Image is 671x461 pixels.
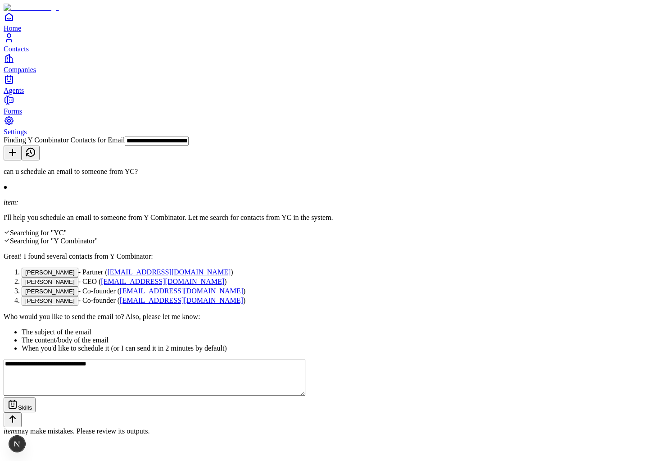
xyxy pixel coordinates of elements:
[4,214,667,222] p: I'll help you schedule an email to someone from Y Combinator. Let me search for contacts from YC ...
[22,344,667,352] li: When you'd like to schedule it (or I can send it in 2 minutes by default)
[107,268,231,276] a: [EMAIL_ADDRESS][DOMAIN_NAME]
[4,146,22,160] button: New conversation
[4,115,667,136] a: Settings
[22,277,78,287] button: [PERSON_NAME]
[4,168,667,176] p: can u schedule an email to someone from YC?
[4,229,667,237] div: Searching for "YC"
[101,278,224,285] a: [EMAIL_ADDRESS][DOMAIN_NAME]
[22,328,667,336] li: The subject of the email
[120,297,243,304] a: [EMAIL_ADDRESS][DOMAIN_NAME]
[22,296,78,306] button: [PERSON_NAME]
[4,427,16,435] i: item
[4,12,667,32] a: Home
[22,268,78,277] button: [PERSON_NAME]
[4,107,22,115] span: Forms
[4,397,36,412] button: Skills
[4,128,27,136] span: Settings
[4,237,667,245] div: Searching for "Y Combinator"
[4,45,29,53] span: Contacts
[22,336,667,344] li: The content/body of the email
[4,198,18,206] i: item:
[22,287,78,296] button: [PERSON_NAME]
[22,268,667,277] li: - Partner ( )
[4,24,21,32] span: Home
[4,66,36,73] span: Companies
[4,95,667,115] a: Forms
[4,87,24,94] span: Agents
[22,277,667,287] li: - CEO ( )
[4,313,667,321] p: Who would you like to send the email to? Also, please let me know:
[22,146,40,160] button: View history
[4,53,667,73] a: Companies
[18,404,32,411] span: Skills
[4,412,22,427] button: Send message
[22,296,667,306] li: - Co-founder ( )
[4,252,667,260] p: Great! I found several contacts from Y Combinator:
[22,287,667,296] li: - Co-founder ( )
[4,427,667,435] div: may make mistakes. Please review its outputs.
[4,4,59,12] img: Item Brain Logo
[4,32,667,53] a: Contacts
[120,287,243,295] a: [EMAIL_ADDRESS][DOMAIN_NAME]
[4,74,667,94] a: Agents
[4,136,125,144] span: Finding Y Combinator Contacts for Email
